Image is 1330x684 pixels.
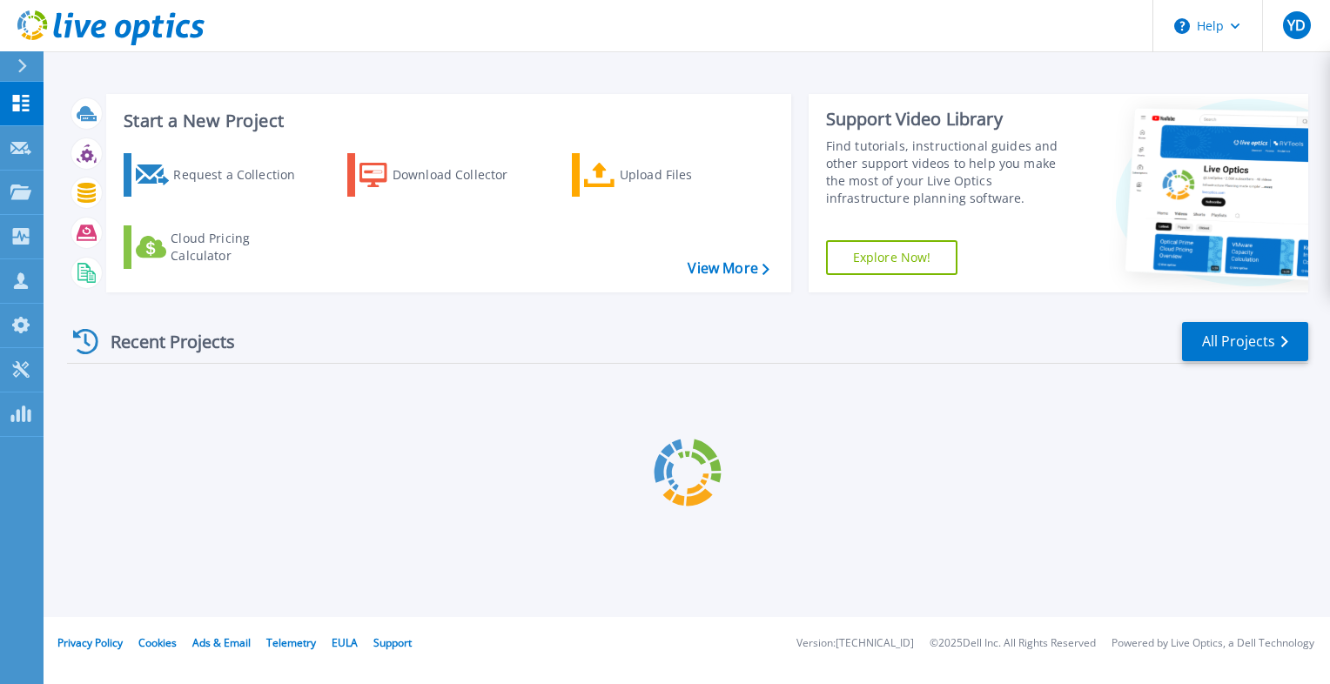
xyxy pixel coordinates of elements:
a: All Projects [1182,322,1308,361]
div: Support Video Library [826,108,1077,131]
div: Recent Projects [67,320,259,363]
div: Download Collector [393,158,532,192]
a: Support [373,635,412,650]
a: EULA [332,635,358,650]
div: Find tutorials, instructional guides and other support videos to help you make the most of your L... [826,137,1077,207]
div: Cloud Pricing Calculator [171,230,310,265]
a: Cookies [138,635,177,650]
a: Download Collector [347,153,541,197]
li: Version: [TECHNICAL_ID] [796,638,914,649]
a: Cloud Pricing Calculator [124,225,318,269]
a: Explore Now! [826,240,958,275]
span: YD [1287,18,1306,32]
h3: Start a New Project [124,111,769,131]
li: © 2025 Dell Inc. All Rights Reserved [930,638,1096,649]
div: Request a Collection [173,158,312,192]
div: Upload Files [620,158,759,192]
a: Privacy Policy [57,635,123,650]
a: Ads & Email [192,635,251,650]
li: Powered by Live Optics, a Dell Technology [1112,638,1314,649]
a: Upload Files [572,153,766,197]
a: View More [688,260,769,277]
a: Request a Collection [124,153,318,197]
a: Telemetry [266,635,316,650]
